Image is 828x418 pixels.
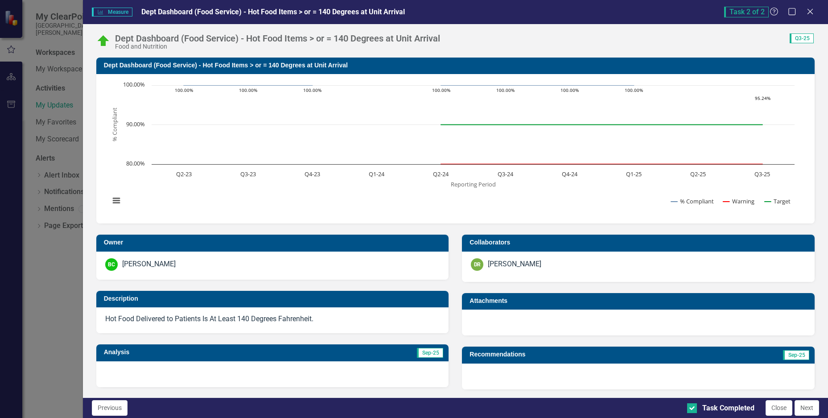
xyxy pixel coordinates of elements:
span: Sep-25 [417,348,443,358]
h3: Collaborators [470,239,810,246]
text: Reporting Period [450,180,495,188]
div: [PERSON_NAME] [488,259,541,269]
text: 100.00% [175,87,193,93]
text: Q2-23 [176,170,191,178]
div: Dept Dashboard (Food Service) - Hot Food Items > or = 140 Degrees at Unit Arrival [115,33,440,43]
text: Q3-23 [240,170,256,178]
text: Q2-25 [690,170,706,178]
text: 100.00% [496,87,515,93]
h3: Dept Dashboard (Food Service) - Hot Food Items > or = 140 Degrees at Unit Arrival [104,62,810,69]
text: 95.24% [755,95,770,101]
span: Measure [92,8,132,17]
svg: Interactive chart [105,81,799,215]
button: View chart menu, Chart [110,195,123,207]
div: Chart. Highcharts interactive chart. [105,81,806,215]
g: Target, line 3 of 3 with 10 data points. [182,123,764,127]
button: Next [795,400,819,416]
text: Q4-23 [305,170,320,178]
text: Q2-24 [433,170,449,178]
div: BC [105,258,118,271]
span: Dept Dashboard (Food Service) - Hot Food Items > or = 140 Degrees at Unit Arrival [141,8,405,16]
text: Q4-24 [562,170,578,178]
text: 100.00% [432,87,450,93]
text: 100.00% [625,87,643,93]
text: 100.00% [123,80,145,88]
img: On Target [96,34,111,48]
h3: Description [104,295,445,302]
div: [PERSON_NAME] [122,259,176,269]
p: Hot Food Delivered to Patients Is At Least 140 Degrees Fahrenheit. [105,314,440,324]
div: DR [471,258,483,271]
text: 90.00% [126,120,145,128]
text: Q3-24 [497,170,513,178]
text: 100.00% [239,87,257,93]
h3: Attachments [470,298,810,304]
text: Q3-25 [754,170,770,178]
button: Close [766,400,792,416]
button: Show % Compliant [671,197,714,205]
div: Task Completed [702,403,754,414]
h3: Owner [104,239,445,246]
button: Show Warning [723,197,755,205]
h3: Analysis [104,349,269,356]
span: Task 2 of 2 [724,7,769,17]
button: Previous [92,400,128,416]
text: Q1-25 [626,170,642,178]
h3: Recommendations [470,351,699,358]
text: % Compliant [111,108,119,142]
text: 100.00% [560,87,579,93]
text: Q1-24 [369,170,385,178]
text: 80.00% [126,159,145,167]
text: 100.00% [303,87,321,93]
div: Food and Nutrition [115,43,440,50]
button: Show Target [765,197,791,205]
g: Warning, line 2 of 3 with 10 data points. [182,162,764,166]
span: Sep-25 [783,350,809,360]
span: Q3-25 [790,33,814,43]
